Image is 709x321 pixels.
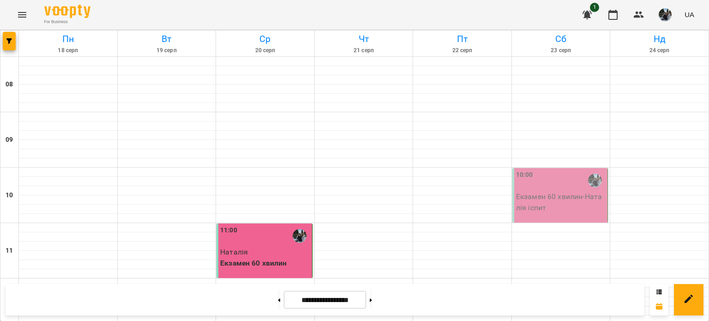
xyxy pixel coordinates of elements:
h6: 18 серп [20,46,116,55]
h6: Чт [316,32,412,46]
img: Аліна [588,174,602,188]
h6: 24 серп [612,46,707,55]
img: d1ca6e31f3b678dcc71b8e9e9a6b0324.jpeg [659,8,672,21]
h6: Сб [513,32,609,46]
h6: 11 [6,246,13,256]
h6: Нд [612,32,707,46]
h6: 22 серп [415,46,510,55]
h6: 20 серп [217,46,313,55]
label: 11:00 [220,225,237,236]
h6: 08 [6,79,13,90]
img: Аліна [293,229,306,243]
label: 10:00 [516,170,533,180]
button: Menu [11,4,33,26]
span: UA [685,10,694,19]
button: UA [681,6,698,23]
h6: Пт [415,32,510,46]
img: Voopty Logo [44,5,90,18]
span: For Business [44,19,90,25]
h6: 23 серп [513,46,609,55]
span: 1 [590,3,599,12]
h6: Вт [119,32,215,46]
p: Екзамен 60 хвилин - Наталія іспит [516,191,606,213]
p: Екзамен 60 хвилин [220,258,310,269]
h6: Ср [217,32,313,46]
h6: 19 серп [119,46,215,55]
h6: Пн [20,32,116,46]
h6: 21 серп [316,46,412,55]
h6: 09 [6,135,13,145]
h6: 10 [6,190,13,200]
span: Наталія [220,248,248,256]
